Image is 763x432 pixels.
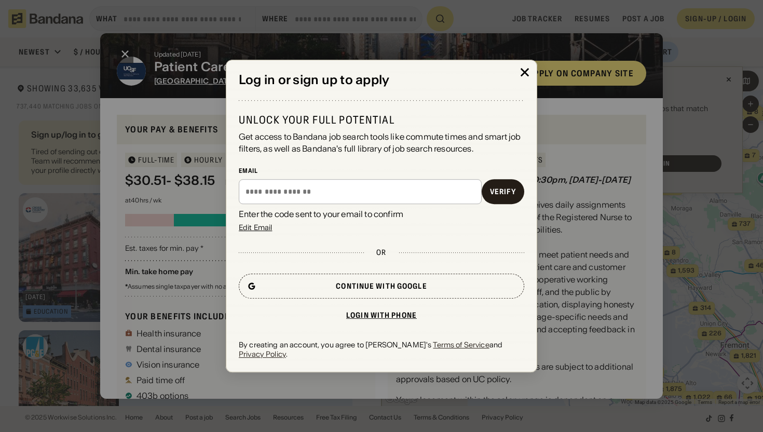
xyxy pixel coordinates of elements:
div: Edit Email [239,224,272,231]
div: Login with phone [346,312,417,319]
div: Verify [490,188,516,195]
div: Get access to Bandana job search tools like commute times and smart job filters, as well as Banda... [239,131,524,154]
div: Log in or sign up to apply [239,73,524,88]
div: Continue with Google [336,282,427,290]
a: Terms of Service [433,340,489,349]
div: By creating an account, you agree to [PERSON_NAME]'s and . [239,340,524,359]
div: Unlock your full potential [239,113,524,127]
div: Email [239,167,524,175]
div: or [376,248,386,257]
div: Enter the code sent to your email to confirm [239,208,524,220]
a: Privacy Policy [239,350,286,359]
